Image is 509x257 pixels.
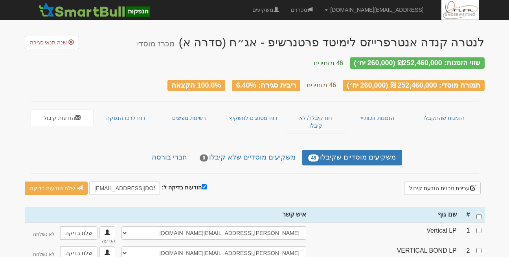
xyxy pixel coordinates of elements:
[194,150,301,165] a: משקיעים מוסדיים שלא קיבלו0
[30,39,67,46] span: שנה תנאי סגירה
[286,110,345,134] a: דוח קיבלו / לא קיבלו
[460,223,473,243] td: 1
[171,81,221,89] span: 100.0% הקצאה כולל מגבלות
[94,110,157,126] a: דוח לרכז הנפקה
[118,207,309,223] th: איש קשר
[221,110,286,126] a: דוח מסווגים לתשקיף
[25,182,88,195] a: שלח הודעות בדיקה
[200,154,208,162] span: 0
[137,39,175,48] small: מכרז מוסדי
[157,110,220,126] a: רשימת מפיצים
[37,2,152,18] img: סמארטבול - מערכת לניהול הנפקות
[33,231,115,244] sub: לא נשלחה הודעה
[404,182,481,195] button: עריכת תבנית הודעת קיבול
[232,80,300,91] div: ריבית סגירה: 6.40%
[60,226,97,240] a: שלח בדיקה
[309,223,460,243] td: 1,000 יחידות
[146,150,193,165] a: חברי בורסה
[350,57,485,69] div: שווי הזמנות: ₪252,460,000 (260,000 יח׳)
[137,36,484,49] div: לנטרה קנדה אנטרפרייזס לימיטד פרטנרשיפ - אג״ח (סדרה א) - הנפקה פרטית
[302,150,402,165] a: משקיעים מוסדיים שקיבלו46
[162,183,206,191] label: הודעות בדיקה ל:
[460,207,473,223] th: #
[309,207,460,223] th: שם גוף
[31,110,94,126] a: הודעות קיבול
[308,154,319,162] span: 46
[346,110,409,126] a: הזמנות זוכות
[343,80,485,91] div: תמורה מוסדי: 252,460,000 ₪ (260,000 יח׳)
[409,110,478,126] a: הזמנות שהתקבלו
[25,36,79,49] a: שנה תנאי סגירה
[314,60,343,66] small: 46 מזמינים
[202,184,207,189] input: הודעות בדיקה ל:
[307,82,336,88] small: 46 מזמינים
